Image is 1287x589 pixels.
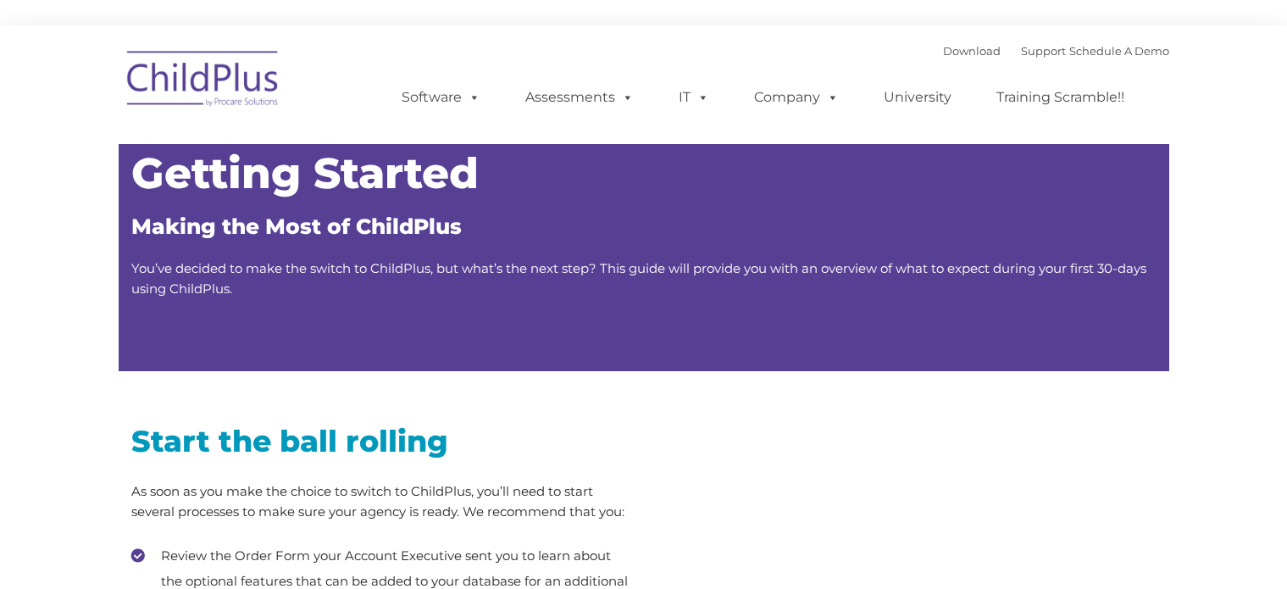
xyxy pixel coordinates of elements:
[943,44,1001,58] a: Download
[131,422,631,460] h2: Start the ball rolling
[662,81,726,114] a: IT
[1069,44,1169,58] a: Schedule A Demo
[1021,44,1066,58] a: Support
[867,81,968,114] a: University
[131,481,631,522] p: As soon as you make the choice to switch to ChildPlus, you’ll need to start several processes to ...
[131,260,1146,297] span: You’ve decided to make the switch to ChildPlus, but what’s the next step? This guide will provide...
[737,81,856,114] a: Company
[119,39,288,124] img: ChildPlus by Procare Solutions
[979,81,1141,114] a: Training Scramble!!
[131,147,479,199] span: Getting Started
[131,214,462,239] span: Making the Most of ChildPlus
[508,81,651,114] a: Assessments
[385,81,497,114] a: Software
[943,44,1169,58] font: |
